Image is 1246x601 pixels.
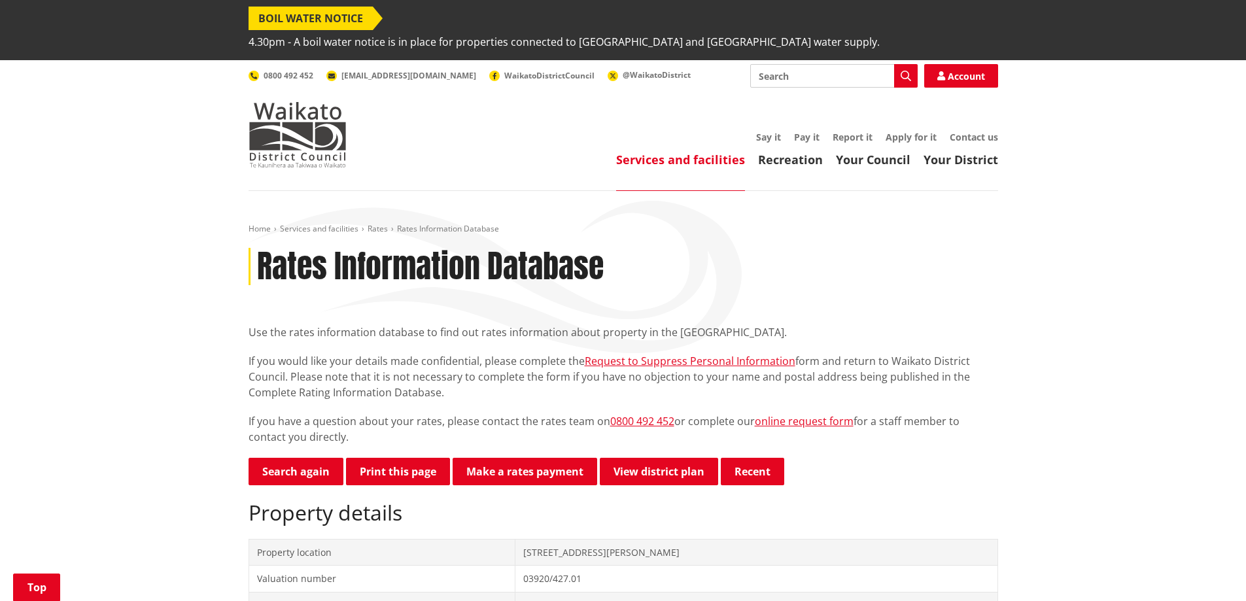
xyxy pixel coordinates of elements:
a: Recreation [758,152,823,167]
a: Contact us [950,131,998,143]
a: Apply for it [886,131,937,143]
a: View district plan [600,458,718,485]
button: Print this page [346,458,450,485]
td: Valuation number [249,566,515,592]
a: Pay it [794,131,820,143]
img: Waikato District Council - Te Kaunihera aa Takiwaa o Waikato [249,102,347,167]
span: @WaikatoDistrict [623,69,691,80]
a: WaikatoDistrictCouncil [489,70,595,81]
span: 4.30pm - A boil water notice is in place for properties connected to [GEOGRAPHIC_DATA] and [GEOGR... [249,30,880,54]
td: [STREET_ADDRESS][PERSON_NAME] [515,539,997,566]
a: online request form [755,414,854,428]
p: If you would like your details made confidential, please complete the form and return to Waikato ... [249,353,998,400]
a: Your District [924,152,998,167]
button: Recent [721,458,784,485]
td: 03920/427.01 [515,566,997,592]
a: 0800 492 452 [610,414,674,428]
a: Request to Suppress Personal Information [585,354,795,368]
a: Rates [368,223,388,234]
span: 0800 492 452 [264,70,313,81]
a: Make a rates payment [453,458,597,485]
p: Use the rates information database to find out rates information about property in the [GEOGRAPHI... [249,324,998,340]
span: Rates Information Database [397,223,499,234]
a: Search again [249,458,343,485]
a: Top [13,574,60,601]
a: Services and facilities [280,223,358,234]
a: [EMAIL_ADDRESS][DOMAIN_NAME] [326,70,476,81]
p: If you have a question about your rates, please contact the rates team on or complete our for a s... [249,413,998,445]
h1: Rates Information Database [257,248,604,286]
a: Home [249,223,271,234]
span: WaikatoDistrictCouncil [504,70,595,81]
a: 0800 492 452 [249,70,313,81]
a: @WaikatoDistrict [608,69,691,80]
input: Search input [750,64,918,88]
td: Property location [249,539,515,566]
a: Services and facilities [616,152,745,167]
a: Account [924,64,998,88]
a: Report it [833,131,873,143]
span: BOIL WATER NOTICE [249,7,373,30]
nav: breadcrumb [249,224,998,235]
h2: Property details [249,500,998,525]
span: [EMAIL_ADDRESS][DOMAIN_NAME] [341,70,476,81]
a: Your Council [836,152,910,167]
a: Say it [756,131,781,143]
